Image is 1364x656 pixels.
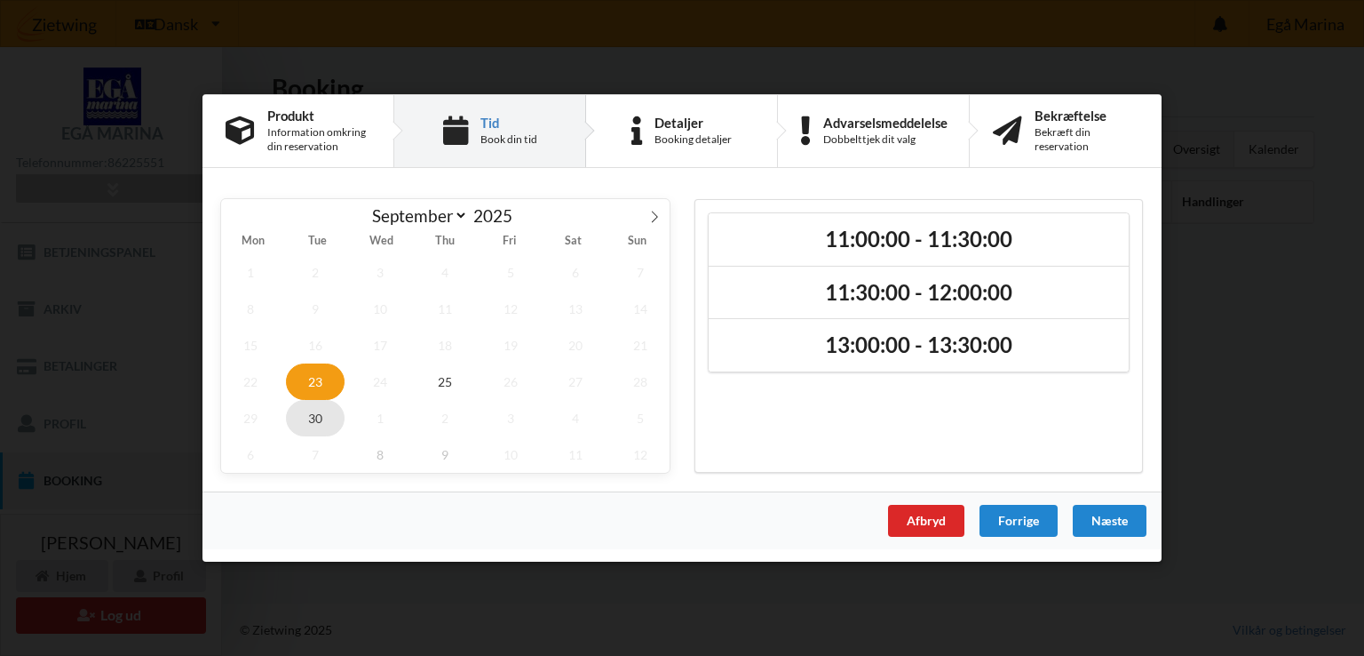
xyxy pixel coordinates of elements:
span: Sun [606,236,670,248]
span: Fri [478,236,542,248]
span: October 10, 2025 [481,436,540,473]
span: October 1, 2025 [351,400,409,436]
span: October 8, 2025 [351,436,409,473]
span: September 24, 2025 [351,364,409,400]
span: September 10, 2025 [351,291,409,327]
h2: 11:00:00 - 11:30:00 [721,226,1116,253]
span: October 3, 2025 [481,400,540,436]
span: Wed [349,236,413,248]
span: September 1, 2025 [221,254,280,291]
span: September 25, 2025 [416,364,475,400]
span: September 5, 2025 [481,254,540,291]
div: Book din tid [480,132,537,147]
span: October 6, 2025 [221,436,280,473]
span: September 28, 2025 [611,364,670,400]
h2: 13:00:00 - 13:30:00 [721,332,1116,360]
span: Tue [285,236,349,248]
div: Bekræftelse [1035,108,1138,123]
span: September 6, 2025 [546,254,605,291]
span: October 4, 2025 [546,400,605,436]
select: Month [364,204,469,227]
span: Thu [413,236,477,248]
span: October 12, 2025 [611,436,670,473]
span: September 11, 2025 [416,291,475,327]
div: Tid [480,116,537,130]
span: October 5, 2025 [611,400,670,436]
div: Information omkring din reservation [267,125,370,154]
span: September 4, 2025 [416,254,475,291]
span: October 2, 2025 [416,400,475,436]
span: September 12, 2025 [481,291,540,327]
span: September 7, 2025 [611,254,670,291]
span: September 21, 2025 [611,327,670,364]
span: September 26, 2025 [481,364,540,400]
div: Produkt [267,108,370,123]
span: September 22, 2025 [221,364,280,400]
div: Forrige [979,505,1058,537]
span: October 7, 2025 [286,436,345,473]
input: Year [468,205,527,226]
span: October 9, 2025 [416,436,475,473]
span: September 16, 2025 [286,327,345,364]
span: Sat [542,236,606,248]
span: September 18, 2025 [416,327,475,364]
div: Bekræft din reservation [1035,125,1138,154]
div: Afbryd [888,505,964,537]
span: September 3, 2025 [351,254,409,291]
span: September 14, 2025 [611,291,670,327]
span: September 23, 2025 [286,364,345,400]
span: September 13, 2025 [546,291,605,327]
span: September 17, 2025 [351,327,409,364]
span: September 2, 2025 [286,254,345,291]
span: September 9, 2025 [286,291,345,327]
span: September 8, 2025 [221,291,280,327]
span: September 29, 2025 [221,400,280,436]
div: Detaljer [654,116,732,130]
div: Booking detaljer [654,132,732,147]
div: Næste [1073,505,1146,537]
span: Mon [221,236,285,248]
span: September 27, 2025 [546,364,605,400]
span: September 20, 2025 [546,327,605,364]
h2: 11:30:00 - 12:00:00 [721,279,1116,307]
span: September 15, 2025 [221,327,280,364]
span: October 11, 2025 [546,436,605,473]
span: September 30, 2025 [286,400,345,436]
div: Advarselsmeddelelse [823,116,948,130]
div: Dobbelttjek dit valg [823,132,948,147]
span: September 19, 2025 [481,327,540,364]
